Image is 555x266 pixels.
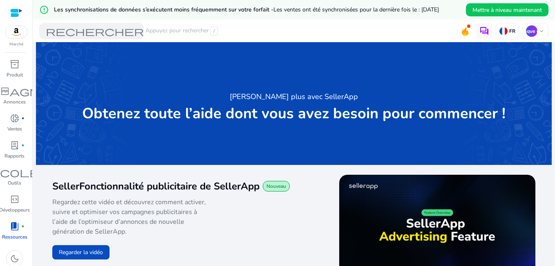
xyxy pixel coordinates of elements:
span: Nouveau [266,183,286,189]
span: SellerFonctionnalité publicitaire de SellerApp [52,180,260,193]
p: Rapports [4,152,25,160]
span: rechercher [46,26,144,36]
p: Obtenez toute l’aide dont vous avez besoin pour commencer ! [82,106,506,122]
span: keyboard_arrow_down [538,28,545,34]
span: dark_mode [10,254,20,264]
span: code_blocks [10,194,20,204]
span: book_4 [10,221,20,231]
p: Regardez cette vidéo et découvrez comment activer, suivre et optimiser vos campagnes publicitaire... [52,197,213,237]
img: amazon.svg [5,26,27,38]
span: / [210,27,218,36]
span: Les ventes ont été synchronisées pour la dernière fois le : [DATE] [273,6,439,14]
mat-icon: error_outline [39,5,49,15]
p: FR [508,28,515,34]
h3: [PERSON_NAME] plus avec SellerApp [230,91,358,102]
span: lab_profile [10,140,20,150]
h5: Les synchronisations de données s’exécutent moins fréquemment sur votre forfait - [54,7,439,14]
button: Mettre à niveau maintenant [466,3,548,16]
img: fr.svg [499,27,508,35]
p: Marché [9,41,23,47]
span: inventory_2 [10,59,20,69]
span: fiber_manual_record [21,117,25,120]
span: Mettre à niveau maintenant [472,6,542,14]
font: Appuyez pour rechercher [145,27,209,36]
span: donut_small [10,113,20,123]
span: fiber_manual_record [21,225,25,228]
p: Outils [8,179,21,187]
p: Annonces [3,98,26,106]
p: Produit [7,71,23,79]
p: Disque dur [526,25,537,37]
button: Regarder la vidéo [52,245,110,259]
p: Ventes [7,125,22,133]
p: Ressources [2,233,27,241]
span: fiber_manual_record [21,144,25,147]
